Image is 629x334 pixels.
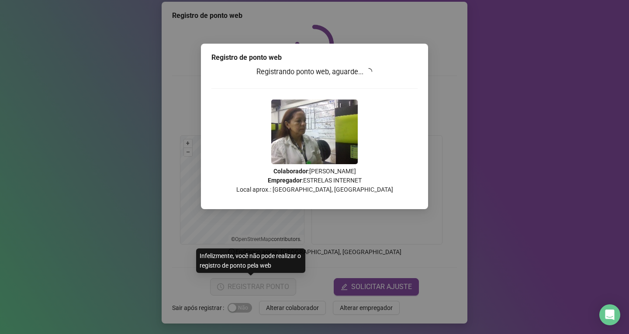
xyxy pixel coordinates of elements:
[365,68,372,75] span: loading
[211,66,418,78] h3: Registrando ponto web, aguarde...
[271,100,358,164] img: Z
[211,167,418,194] p: : [PERSON_NAME] : ESTRELAS INTERNET Local aprox.: [GEOGRAPHIC_DATA], [GEOGRAPHIC_DATA]
[196,248,305,273] div: Infelizmente, você não pode realizar o registro de ponto pela web
[273,168,308,175] strong: Colaborador
[599,304,620,325] div: Open Intercom Messenger
[211,52,418,63] div: Registro de ponto web
[268,177,302,184] strong: Empregador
